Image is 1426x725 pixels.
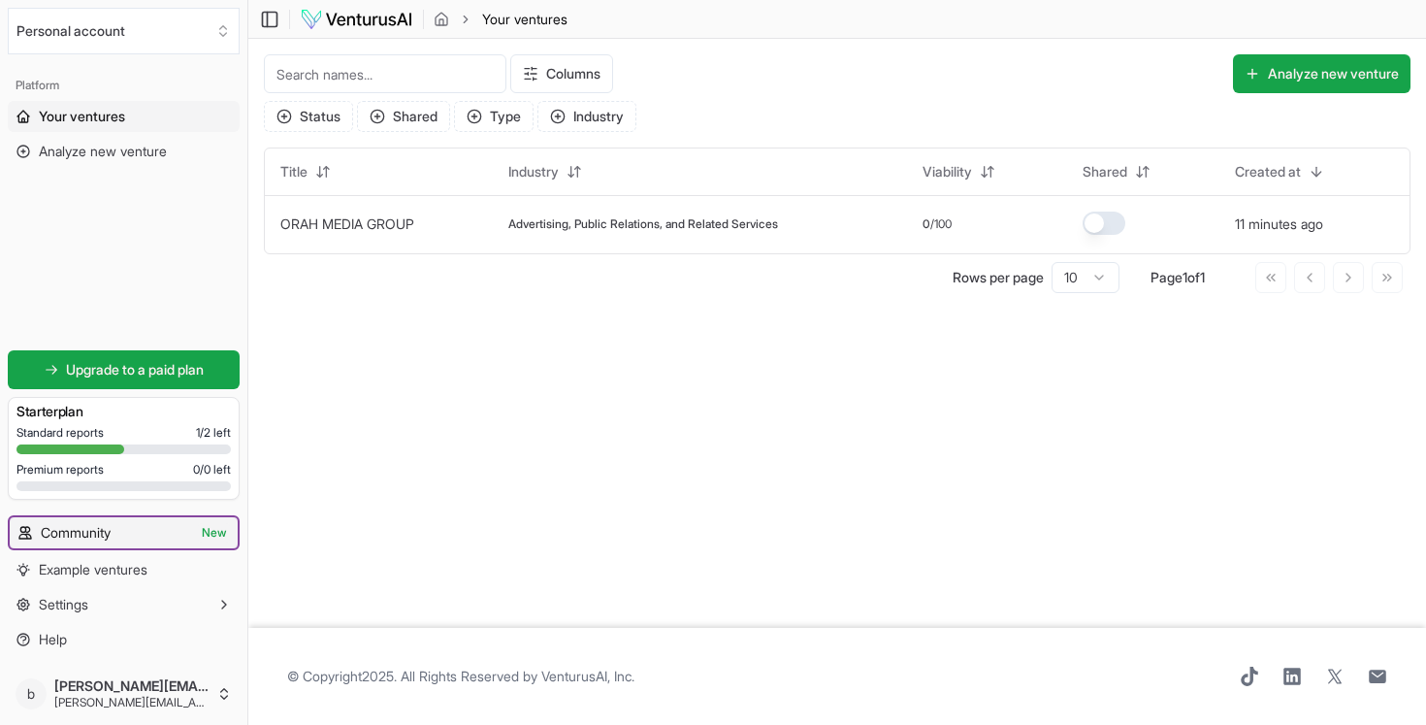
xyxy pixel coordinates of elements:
span: 1 / 2 left [196,425,231,441]
span: Settings [39,595,88,614]
span: b [16,678,47,709]
a: Upgrade to a paid plan [8,350,240,389]
img: logo [300,8,413,31]
nav: breadcrumb [434,10,567,29]
p: Rows per page [953,268,1044,287]
button: ORAH MEDIA GROUP [280,214,414,234]
button: Settings [8,589,240,620]
a: Help [8,624,240,655]
span: /100 [930,216,952,232]
button: Select an organization [8,8,240,54]
a: Example ventures [8,554,240,585]
span: 1 [1200,269,1205,285]
button: Shared [357,101,450,132]
button: Viability [911,156,1007,187]
span: Premium reports [16,462,104,478]
span: Your ventures [39,107,125,126]
span: [PERSON_NAME][EMAIL_ADDRESS][DOMAIN_NAME] [54,677,209,695]
span: Help [39,630,67,649]
button: Type [454,101,534,132]
span: Example ventures [39,560,147,579]
button: b[PERSON_NAME][EMAIL_ADDRESS][DOMAIN_NAME][PERSON_NAME][EMAIL_ADDRESS][DOMAIN_NAME] [8,671,240,717]
span: © Copyright 2025 . All Rights Reserved by . [287,667,634,686]
span: Advertising, Public Relations, and Related Services [508,216,778,232]
span: 0 / 0 left [193,462,231,478]
input: Search names... [264,54,506,93]
button: Created at [1223,156,1336,187]
h3: Starter plan [16,402,231,421]
span: Industry [508,162,559,181]
span: New [198,523,230,543]
span: Your ventures [482,10,567,29]
span: Viability [923,162,972,181]
span: Title [280,162,308,181]
span: 1 [1183,269,1187,285]
button: Title [269,156,342,187]
span: Standard reports [16,425,104,441]
div: Platform [8,70,240,101]
a: Your ventures [8,101,240,132]
button: Status [264,101,353,132]
button: Industry [537,101,636,132]
span: Created at [1235,162,1301,181]
button: Analyze new venture [1233,54,1410,93]
span: Upgrade to a paid plan [66,360,204,379]
span: 0 [923,216,930,232]
button: Columns [510,54,613,93]
a: Analyze new venture [8,136,240,167]
a: ORAH MEDIA GROUP [280,215,414,232]
button: Industry [497,156,594,187]
a: CommunityNew [10,517,238,548]
span: of [1187,269,1200,285]
span: [PERSON_NAME][EMAIL_ADDRESS][DOMAIN_NAME] [54,695,209,710]
span: Shared [1083,162,1127,181]
span: Community [41,523,111,543]
span: Page [1151,269,1183,285]
a: VenturusAI, Inc [541,668,632,684]
span: Analyze new venture [39,142,167,161]
button: 11 minutes ago [1235,214,1323,234]
button: Shared [1071,156,1162,187]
